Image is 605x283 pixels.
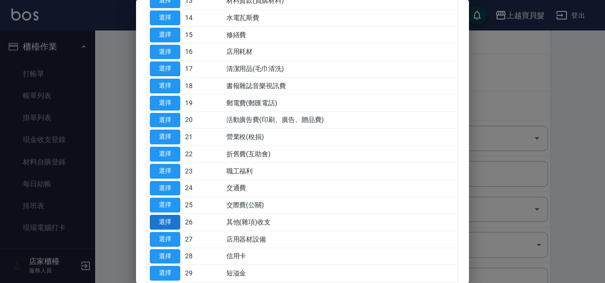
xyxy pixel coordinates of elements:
[183,78,224,95] td: 18
[183,162,224,180] td: 23
[224,162,458,180] td: 職工福利
[224,265,458,282] td: 短溢金
[150,198,180,212] button: 選擇
[183,129,224,146] td: 21
[183,26,224,43] td: 15
[183,231,224,248] td: 27
[183,43,224,61] td: 16
[224,10,458,27] td: 水電瓦斯費
[224,231,458,248] td: 店用器材設備
[183,111,224,129] td: 20
[183,10,224,27] td: 14
[150,113,180,128] button: 選擇
[183,248,224,265] td: 28
[150,215,180,230] button: 選擇
[183,61,224,78] td: 17
[224,214,458,231] td: 其他(雜項)收支
[150,28,180,42] button: 選擇
[224,146,458,163] td: 折舊費(互助會)
[150,147,180,162] button: 選擇
[150,164,180,179] button: 選擇
[183,214,224,231] td: 26
[150,79,180,93] button: 選擇
[224,197,458,214] td: 交際費(公關)
[224,43,458,61] td: 店用耗材
[224,129,458,146] td: 營業稅(稅捐)
[150,61,180,76] button: 選擇
[183,94,224,111] td: 19
[150,181,180,196] button: 選擇
[150,96,180,111] button: 選擇
[224,248,458,265] td: 信用卡
[224,180,458,197] td: 交通費
[224,61,458,78] td: 清潔用品(毛巾清洗)
[224,26,458,43] td: 修繕費
[224,111,458,129] td: 活動廣告費(印刷、廣告、贈品費)
[183,265,224,282] td: 29
[183,146,224,163] td: 22
[224,78,458,95] td: 書報雜誌音樂視訊費
[150,266,180,281] button: 選擇
[224,94,458,111] td: 郵電費(郵匯電話)
[183,180,224,197] td: 24
[150,10,180,25] button: 選擇
[150,130,180,144] button: 選擇
[150,249,180,264] button: 選擇
[150,45,180,60] button: 選擇
[183,197,224,214] td: 25
[150,232,180,247] button: 選擇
